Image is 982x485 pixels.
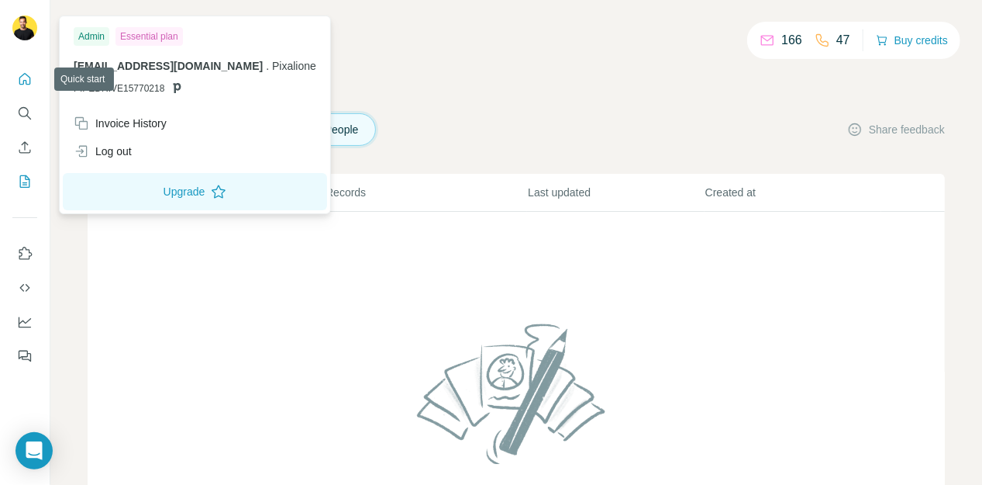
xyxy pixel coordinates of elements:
button: Buy credits [876,29,948,51]
div: Open Intercom Messenger [16,432,53,469]
button: Dashboard [12,308,37,336]
img: Avatar [12,16,37,40]
img: No lists found [411,310,622,476]
span: . [266,60,269,72]
div: Invoice History [74,116,167,131]
div: Essential plan [115,27,183,46]
p: Created at [705,185,881,200]
p: 47 [836,31,850,50]
p: Last updated [528,185,704,200]
span: Pixalione [272,60,316,72]
button: Upgrade [63,173,327,210]
button: Use Surfe on LinkedIn [12,240,37,268]
span: People [325,122,360,137]
div: Admin [74,27,109,46]
span: PIPEDRIVE15770218 [74,81,164,95]
button: Feedback [12,342,37,370]
button: Use Surfe API [12,274,37,302]
p: Records [326,185,526,200]
button: Enrich CSV [12,133,37,161]
button: Share feedback [847,122,945,137]
p: 166 [781,31,802,50]
button: Quick start [12,65,37,93]
button: My lists [12,168,37,196]
span: [EMAIL_ADDRESS][DOMAIN_NAME] [74,60,263,72]
div: Log out [74,144,132,159]
button: Search [12,99,37,127]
